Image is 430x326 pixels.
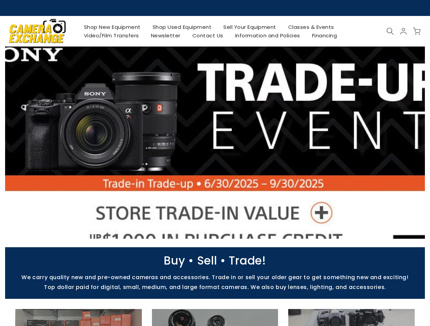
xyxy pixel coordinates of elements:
[2,284,428,290] p: Top dollar paid for digital, small, medium, and large format cameras. We also buy lenses, lightin...
[218,23,282,31] a: Sell Your Equipment
[282,23,340,31] a: Classes & Events
[2,257,428,264] p: Buy • Sell • Trade!
[2,274,428,280] p: We carry quality new and pre-owned cameras and accessories. Trade in or sell your older gear to g...
[229,31,306,40] a: Information and Policies
[306,31,343,40] a: Financing
[78,31,145,40] a: Video/Film Transfers
[186,31,229,40] a: Contact Us
[78,23,147,31] a: Shop New Equipment
[147,23,218,31] a: Shop Used Equipment
[145,31,186,40] a: Newsletter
